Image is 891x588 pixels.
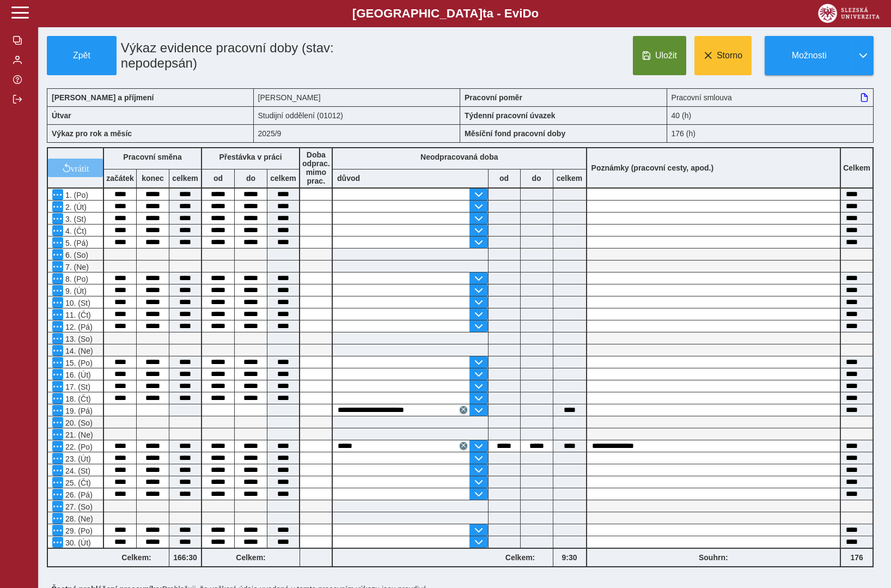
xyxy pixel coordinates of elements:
[52,477,63,488] button: Menu
[137,174,169,183] b: konec
[63,383,90,391] span: 17. (St)
[63,239,88,247] span: 5. (Pá)
[63,227,87,235] span: 4. (Čt)
[52,321,63,332] button: Menu
[52,225,63,236] button: Menu
[117,36,395,75] h1: Výkaz evidence pracovní doby (stav: nepodepsán)
[699,553,728,562] b: Souhrn:
[52,537,63,548] button: Menu
[123,153,181,161] b: Pracovní směna
[587,163,718,172] b: Poznámky (pracovní cesty, apod.)
[202,553,300,562] b: Celkem:
[553,174,586,183] b: celkem
[52,369,63,380] button: Menu
[63,203,87,211] span: 2. (Út)
[52,393,63,404] button: Menu
[52,357,63,368] button: Menu
[235,174,267,183] b: do
[52,237,63,248] button: Menu
[169,174,201,183] b: celkem
[219,153,282,161] b: Přestávka v práci
[63,347,93,355] span: 14. (Ne)
[483,7,486,20] span: t
[52,297,63,308] button: Menu
[52,213,63,224] button: Menu
[63,454,91,463] span: 23. (Út)
[63,359,93,367] span: 15. (Po)
[63,335,93,343] span: 13. (So)
[104,553,169,562] b: Celkem:
[765,36,853,75] button: Možnosti
[63,311,91,319] span: 11. (Čt)
[63,215,86,223] span: 3. (St)
[63,407,93,415] span: 19. (Pá)
[52,453,63,464] button: Menu
[774,51,844,60] span: Možnosti
[71,163,89,172] span: vrátit
[63,442,93,451] span: 22. (Po)
[47,36,117,75] button: Zpět
[667,88,874,106] div: Pracovní smlouva
[63,191,88,199] span: 1. (Po)
[63,419,93,427] span: 20. (So)
[553,553,586,562] b: 9:30
[488,553,553,562] b: Celkem:
[52,429,63,440] button: Menu
[63,514,93,523] span: 28. (Ne)
[717,51,742,60] span: Storno
[33,7,858,21] b: [GEOGRAPHIC_DATA] a - Evi
[63,502,93,511] span: 27. (So)
[465,111,556,120] b: Týdenní pracovní úvazek
[63,323,93,331] span: 12. (Pá)
[52,129,132,138] b: Výkaz pro rok a měsíc
[521,174,553,183] b: do
[52,525,63,536] button: Menu
[63,371,91,379] span: 16. (Út)
[52,417,63,428] button: Menu
[420,153,498,161] b: Neodpracovaná doba
[52,189,63,200] button: Menu
[63,395,91,403] span: 18. (Čt)
[48,159,103,177] button: vrátit
[465,93,522,102] b: Pracovní poměr
[52,465,63,476] button: Menu
[818,4,880,23] img: logo_web_su.png
[52,111,71,120] b: Útvar
[489,174,520,183] b: od
[52,513,63,524] button: Menu
[52,441,63,452] button: Menu
[52,93,154,102] b: [PERSON_NAME] a příjmení
[63,263,89,271] span: 7. (Ne)
[52,333,63,344] button: Menu
[52,51,112,60] span: Zpět
[302,150,330,185] b: Doba odprac. mimo prac.
[52,501,63,512] button: Menu
[169,553,201,562] b: 166:30
[843,163,870,172] b: Celkem
[254,88,461,106] div: [PERSON_NAME]
[52,405,63,416] button: Menu
[63,538,91,547] span: 30. (Út)
[841,553,872,562] b: 176
[63,299,90,307] span: 10. (St)
[52,345,63,356] button: Menu
[633,36,686,75] button: Uložit
[63,287,87,295] span: 9. (Út)
[63,466,90,475] span: 24. (St)
[52,285,63,296] button: Menu
[63,490,93,499] span: 26. (Pá)
[52,249,63,260] button: Menu
[667,124,874,143] div: 176 (h)
[63,275,88,283] span: 8. (Po)
[63,251,88,259] span: 6. (So)
[202,174,234,183] b: od
[52,309,63,320] button: Menu
[337,174,360,183] b: důvod
[52,489,63,500] button: Menu
[267,174,299,183] b: celkem
[254,124,461,143] div: 2025/9
[532,7,539,20] span: o
[694,36,752,75] button: Storno
[254,106,461,124] div: Studijní oddělení (01012)
[667,106,874,124] div: 40 (h)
